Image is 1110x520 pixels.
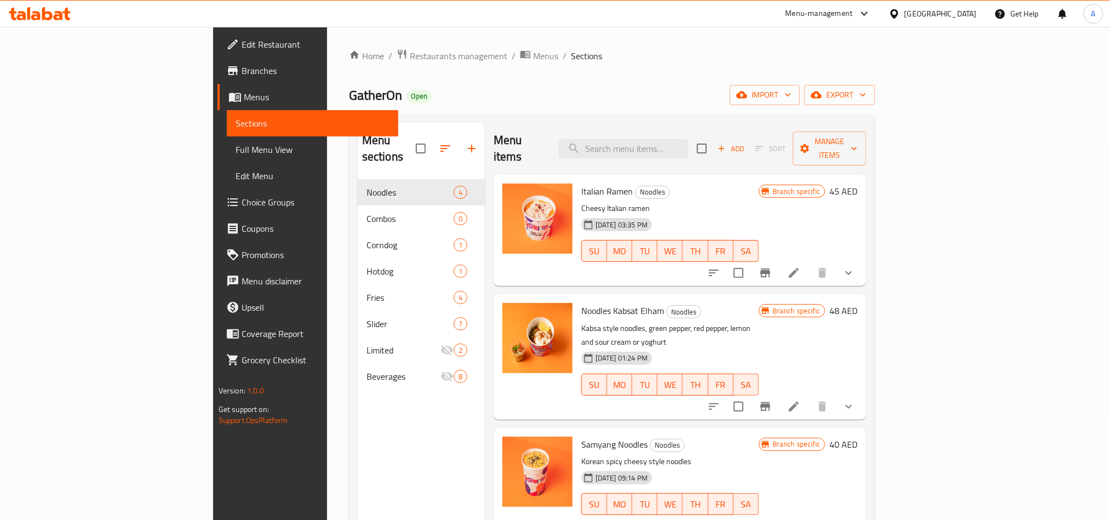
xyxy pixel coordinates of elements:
div: Slider7 [358,311,485,337]
button: Manage items [793,132,866,165]
button: TH [683,240,708,262]
span: FR [713,496,729,512]
button: delete [809,393,836,420]
button: SU [581,240,607,262]
span: SU [586,243,603,259]
span: Choice Groups [242,196,390,209]
span: Limited [367,344,440,357]
span: TH [687,243,703,259]
span: TU [637,377,653,393]
a: Edit menu item [787,266,800,279]
button: SU [581,493,607,515]
a: Menu disclaimer [218,268,398,294]
span: FR [713,243,729,259]
span: A [1091,8,1096,20]
a: Full Menu View [227,136,398,163]
button: Add section [459,135,485,162]
button: TU [632,240,657,262]
span: Get support on: [219,402,269,416]
span: SA [738,377,754,393]
button: import [730,85,800,105]
button: SA [734,240,759,262]
div: Noodles4 [358,179,485,205]
button: show more [836,393,862,420]
div: [GEOGRAPHIC_DATA] [905,8,977,20]
button: FR [708,493,734,515]
span: Noodles [650,439,684,452]
span: Italian Ramen [581,183,633,199]
a: Support.OpsPlatform [219,413,288,427]
span: Noodles [636,186,670,198]
span: Noodles Kabsat Elham [581,302,664,319]
span: Add item [713,140,748,157]
a: Sections [227,110,398,136]
span: Noodles [667,306,701,318]
span: export [813,88,866,102]
svg: Show Choices [842,266,855,279]
a: Grocery Checklist [218,347,398,373]
button: Branch-specific-item [752,393,779,420]
a: Coupons [218,215,398,242]
div: items [454,291,467,304]
span: Sections [571,49,602,62]
span: [DATE] 09:14 PM [591,473,652,483]
div: Open [407,90,432,103]
h2: Menu items [494,132,546,165]
span: Branches [242,64,390,77]
a: Choice Groups [218,189,398,215]
img: Italian Ramen [502,184,573,254]
nav: breadcrumb [349,49,875,63]
span: WE [662,377,678,393]
button: WE [657,374,683,396]
img: Noodles Kabsat Elham [502,303,573,373]
span: Open [407,92,432,101]
button: show more [836,260,862,286]
span: Sections [236,117,390,130]
div: Beverages8 [358,363,485,390]
span: Fries [367,291,454,304]
button: SA [734,493,759,515]
span: 1.0.0 [247,384,264,398]
span: Select to update [727,395,750,418]
span: Slider [367,317,454,330]
span: Select all sections [409,137,432,160]
span: MO [611,377,628,393]
svg: Inactive section [440,370,454,383]
span: SA [738,496,754,512]
a: Upsell [218,294,398,321]
button: TU [632,493,657,515]
span: 4 [454,293,467,303]
span: Branch specific [768,439,825,449]
span: WE [662,243,678,259]
button: TH [683,493,708,515]
span: Corndog [367,238,454,252]
button: TH [683,374,708,396]
span: [DATE] 03:35 PM [591,220,652,230]
h6: 45 AED [829,184,857,199]
span: 4 [454,187,467,198]
img: Samyang Noodles [502,437,573,507]
span: Edit Menu [236,169,390,182]
span: Combos [367,212,454,225]
span: Select section [690,137,713,160]
span: TU [637,496,653,512]
li: / [563,49,567,62]
p: Cheesy Italian ramen [581,202,759,215]
button: TU [632,374,657,396]
span: Branch specific [768,186,825,197]
input: search [559,139,688,158]
button: SA [734,374,759,396]
a: Promotions [218,242,398,268]
span: Sort sections [432,135,459,162]
a: Coverage Report [218,321,398,347]
span: Restaurants management [410,49,507,62]
span: TU [637,243,653,259]
div: items [454,344,467,357]
span: SA [738,243,754,259]
span: Version: [219,384,245,398]
button: FR [708,240,734,262]
button: sort-choices [701,260,727,286]
button: MO [607,374,632,396]
button: sort-choices [701,393,727,420]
